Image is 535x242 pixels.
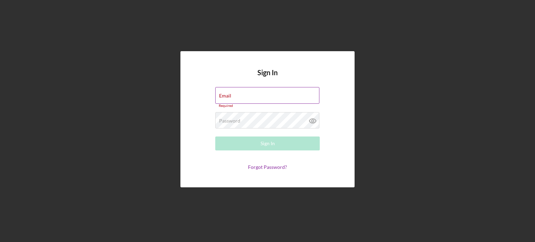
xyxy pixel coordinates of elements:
label: Password [219,118,240,124]
a: Forgot Password? [248,164,287,170]
div: Required [215,104,320,108]
label: Email [219,93,231,99]
button: Sign In [215,136,320,150]
div: Sign In [261,136,275,150]
h4: Sign In [257,69,278,87]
